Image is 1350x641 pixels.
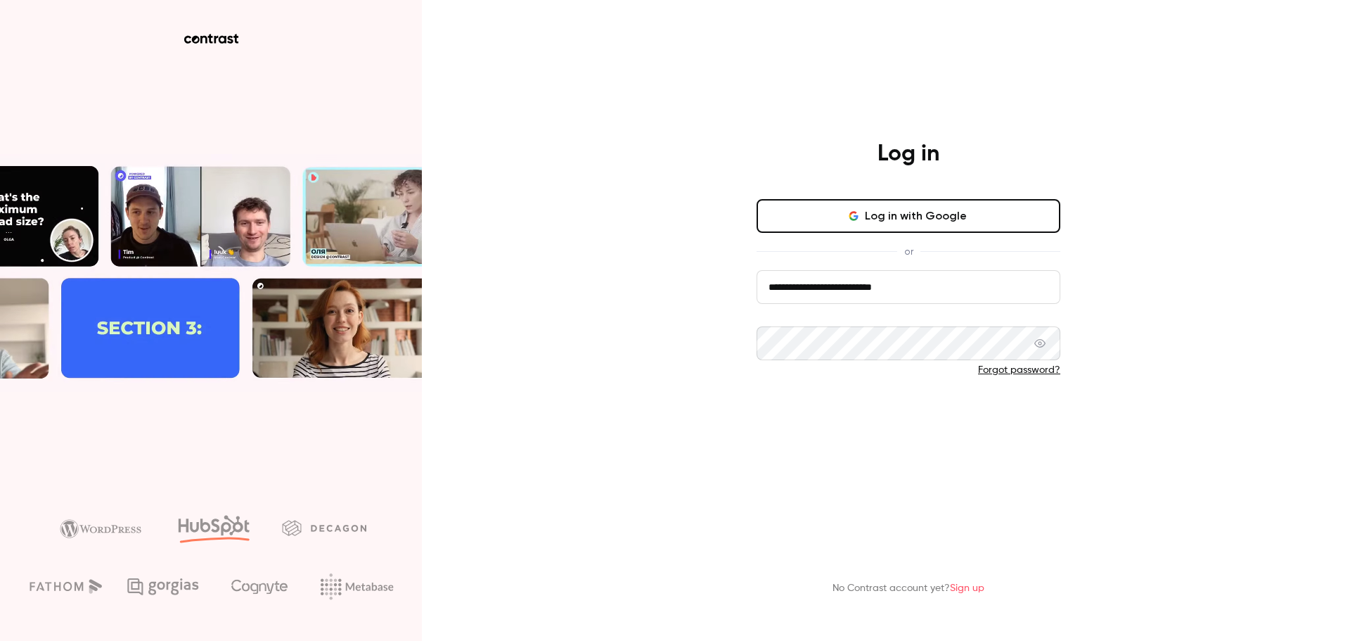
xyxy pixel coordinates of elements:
[950,583,984,593] a: Sign up
[757,400,1060,433] button: Log in
[978,365,1060,375] a: Forgot password?
[282,520,366,535] img: decagon
[832,581,984,596] p: No Contrast account yet?
[897,244,920,259] span: or
[757,199,1060,233] button: Log in with Google
[877,140,939,168] h4: Log in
